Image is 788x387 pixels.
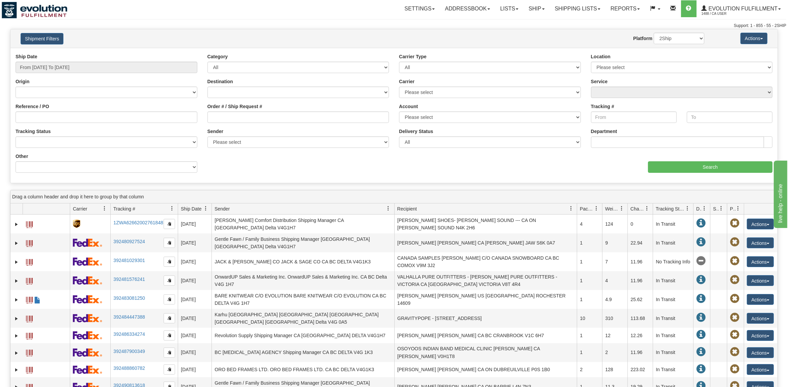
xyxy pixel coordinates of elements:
span: Pickup Not Assigned [730,275,739,285]
td: In Transit [653,328,693,343]
button: Copy to clipboard [164,330,175,341]
td: [DATE] [178,271,212,290]
div: grid grouping header [10,190,778,203]
label: Category [207,53,228,60]
td: [DATE] [178,215,212,233]
a: Tracking # filter column settings [166,203,178,214]
span: Ship Date [181,205,201,212]
label: Reference / PO [16,103,49,110]
a: Sender filter column settings [383,203,394,214]
input: To [687,111,772,123]
input: From [591,111,677,123]
td: CANADA SAMPLES [PERSON_NAME] C/O CANADA SNOWBOARD CA BC COMOX V9M 3J2 [394,252,577,271]
span: In Transit [696,313,706,322]
button: Shipment Filters [21,33,63,44]
span: Pickup Not Assigned [730,313,739,322]
td: [PERSON_NAME] [PERSON_NAME] CA [PERSON_NAME] JAW S6K 0A7 [394,233,577,252]
a: Expand [13,221,20,228]
td: 1 [577,343,602,362]
a: Delivery Status filter column settings [699,203,710,214]
a: Shipment Issues filter column settings [715,203,727,214]
td: 12 [602,328,627,343]
td: 4.9 [602,290,627,309]
button: Copy to clipboard [164,276,175,286]
a: Label [26,237,33,248]
span: In Transit [696,330,706,340]
button: Actions [740,33,767,44]
td: 1 [577,233,602,252]
td: In Transit [653,271,693,290]
img: 2 - FedEx Express® [73,348,102,357]
td: [PERSON_NAME] SHOES- [PERSON_NAME] SOUND --- CA ON [PERSON_NAME] SOUND N4K 2H6 [394,215,577,233]
span: Carrier [73,205,87,212]
td: 1 [577,271,602,290]
a: Label [26,294,33,304]
label: Carrier [399,78,415,85]
span: Pickup Not Assigned [730,219,739,228]
td: In Transit [653,290,693,309]
span: In Transit [696,294,706,303]
td: [DATE] [178,309,212,328]
span: Weight [605,205,619,212]
img: 2 - FedEx Express® [73,314,102,322]
td: 4 [602,271,627,290]
a: Recipient filter column settings [565,203,577,214]
label: Location [591,53,611,60]
span: Pickup Not Assigned [730,256,739,266]
a: Label [26,364,33,375]
a: 1ZWA62662002761848 [113,220,163,225]
a: Settings [399,0,440,17]
td: BARE KNITWEAR C/O EVOLUTION BARE KNITWEAR C/O EVOLUTION CA BC DELTA V4G 1H7 [212,290,394,309]
a: Expand [13,240,20,247]
label: Order # / Ship Request # [207,103,262,110]
td: 7 [602,252,627,271]
td: [PERSON_NAME] Comfort Distribution Shipping Manager CA [GEOGRAPHIC_DATA] Delta V4G1H7 [212,215,394,233]
input: Search [648,161,772,173]
td: 11.96 [627,252,653,271]
td: 4 [577,215,602,233]
button: Actions [747,219,774,229]
label: Carrier Type [399,53,426,60]
td: [DATE] [178,328,212,343]
span: Packages [580,205,594,212]
td: 11.96 [627,271,653,290]
td: 223.02 [627,362,653,378]
span: Evolution Fulfillment [707,6,778,11]
button: Copy to clipboard [164,219,175,229]
td: 12.26 [627,328,653,343]
label: Department [591,128,617,135]
td: Revolution Supply Shipping Manager CA [GEOGRAPHIC_DATA] DELTA V4G1H7 [212,328,394,343]
button: Actions [747,364,774,375]
td: OSOYOOS INDIAN BAND MEDICAL CLINIC [PERSON_NAME] CA [PERSON_NAME] V0H1T8 [394,343,577,362]
a: Expand [13,350,20,356]
span: Pickup Not Assigned [730,237,739,247]
a: Pickup Status filter column settings [732,203,744,214]
label: Tracking Status [16,128,51,135]
a: Lists [495,0,524,17]
a: Label [26,330,33,341]
iframe: chat widget [772,159,787,228]
div: Support: 1 - 855 - 55 - 2SHIP [2,23,786,29]
span: Pickup Status [730,205,736,212]
button: Copy to clipboard [164,313,175,323]
a: 392488860782 [113,365,145,371]
img: 2 - FedEx Express® [73,238,102,247]
td: JACK & [PERSON_NAME] CO JACK & SAGE CO CA BC DELTA V4G1K3 [212,252,394,271]
a: Ship Date filter column settings [200,203,212,214]
td: In Transit [653,215,693,233]
td: 25.62 [627,290,653,309]
td: [PERSON_NAME] [PERSON_NAME] CA ON DUBREUILVILLE P0S 1B0 [394,362,577,378]
td: 128 [602,362,627,378]
button: Actions [747,313,774,324]
a: 392483081250 [113,295,145,301]
td: OnwardUP Sales & Marketing Inc. OnwardUP Sales & Marketing Inc. CA BC Delta V4G 1H7 [212,271,394,290]
div: live help - online [5,4,62,12]
span: In Transit [696,347,706,357]
a: Weight filter column settings [616,203,627,214]
td: 1 [577,328,602,343]
span: Pickup Not Assigned [730,364,739,374]
td: 0 [627,215,653,233]
a: Packages filter column settings [591,203,602,214]
span: Tracking # [113,205,135,212]
img: 2 - FedEx Express® [73,257,102,266]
